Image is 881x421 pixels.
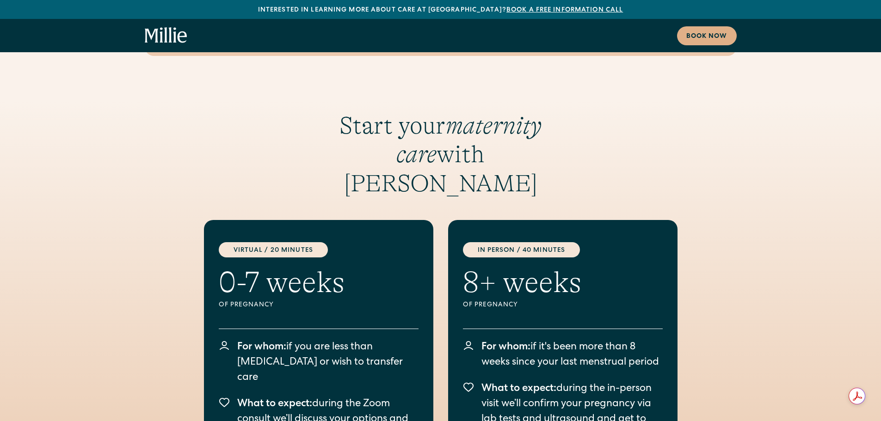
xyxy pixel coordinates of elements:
a: Book a free information call [506,7,623,13]
div: Book now [686,32,727,42]
span: What to expect: [481,384,556,394]
div: Virtual / 20 Minutes [219,242,328,257]
a: Book now [677,26,737,45]
div: Of pregnancy [219,300,345,310]
p: if it's been more than 8 weeks since your last menstrual period [481,340,663,371]
span: What to expect: [237,399,312,409]
em: maternity care [396,112,542,168]
span: For whom: [481,342,530,353]
div: in person / 40 minutes [463,242,580,257]
h3: Start your with [PERSON_NAME] [303,111,579,198]
h2: 0-7 weeks [219,265,345,300]
div: Of pregnancy [463,300,581,310]
h2: 8+ weeks [463,265,581,300]
a: home [145,27,187,44]
p: if you are less than [MEDICAL_DATA] or wish to transfer care [237,340,419,386]
span: For whom: [237,342,286,353]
